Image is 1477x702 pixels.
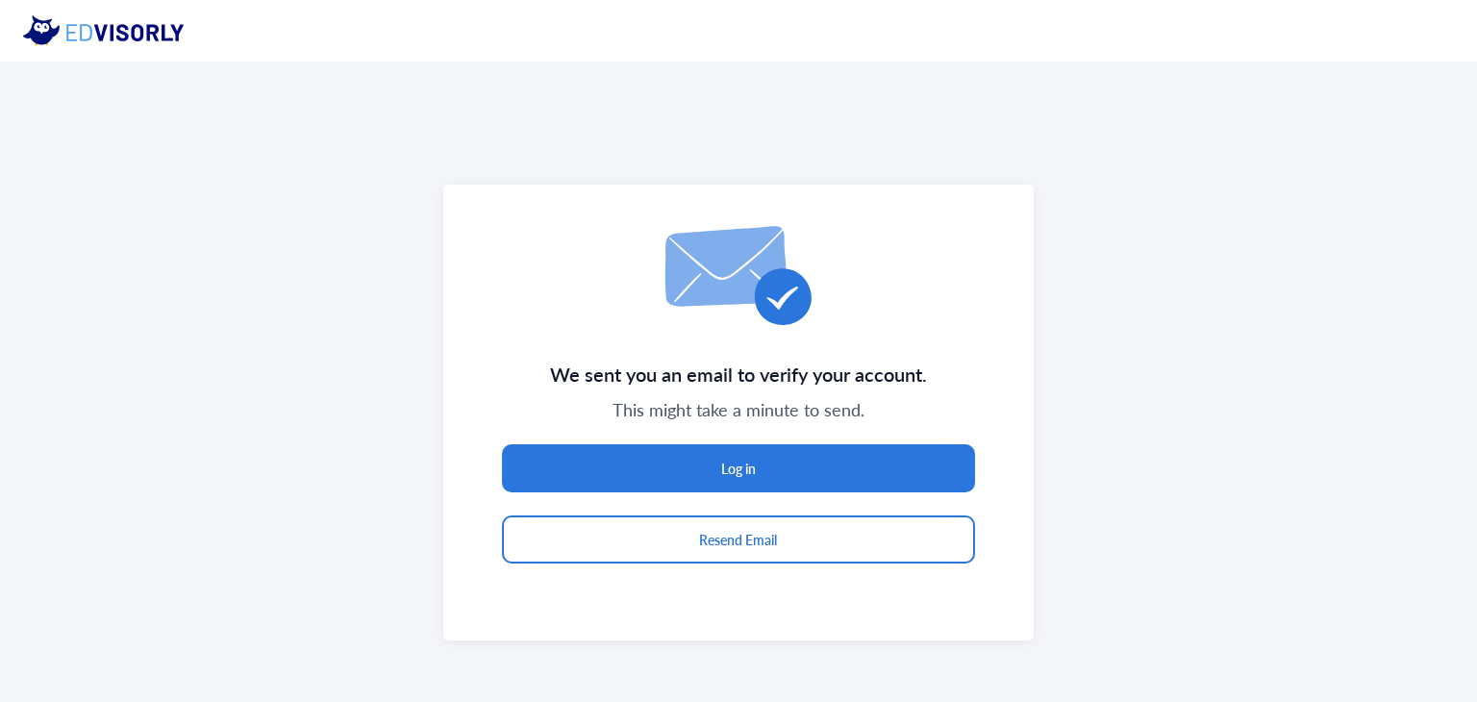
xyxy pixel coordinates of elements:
[550,358,927,390] span: We sent you an email to verify your account.
[23,15,200,46] img: eddy logo
[502,515,975,564] button: Resend Email
[502,444,975,492] button: Log in
[663,224,813,326] img: email-icon
[613,398,864,421] span: This might take a minute to send.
